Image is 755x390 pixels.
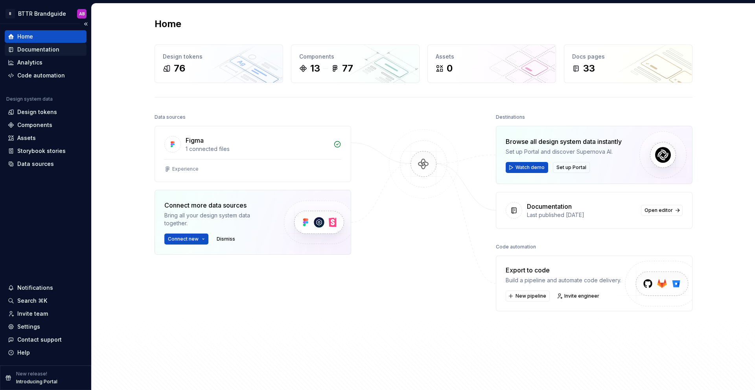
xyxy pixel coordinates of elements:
[310,62,320,75] div: 13
[516,164,545,171] span: Watch demo
[496,241,536,252] div: Code automation
[155,44,283,83] a: Design tokens76
[506,162,548,173] button: Watch demo
[506,148,622,156] div: Set up Portal and discover Supernova AI.
[155,112,186,123] div: Data sources
[5,132,87,144] a: Assets
[496,112,525,123] div: Destinations
[5,307,87,320] a: Invite team
[299,53,411,61] div: Components
[447,62,453,75] div: 0
[641,205,683,216] a: Open editor
[17,323,40,331] div: Settings
[168,236,199,242] span: Connect new
[155,126,351,182] a: Figma1 connected filesExperience
[2,5,90,22] button: BBTTR BrandguideAB
[342,62,353,75] div: 77
[17,310,48,318] div: Invite team
[5,106,87,118] a: Design tokens
[17,134,36,142] div: Assets
[18,10,66,18] div: BTTR Brandguide
[17,336,62,344] div: Contact support
[213,234,239,245] button: Dismiss
[5,69,87,82] a: Code automation
[17,72,65,79] div: Code automation
[164,212,271,227] div: Bring all your design system data together.
[174,62,185,75] div: 76
[506,291,550,302] button: New pipeline
[155,18,181,30] h2: Home
[164,234,208,245] button: Connect new
[17,284,53,292] div: Notifications
[291,44,420,83] a: Components1377
[17,349,30,357] div: Help
[16,371,47,377] p: New release!
[217,236,235,242] span: Dismiss
[427,44,556,83] a: Assets0
[17,160,54,168] div: Data sources
[506,265,621,275] div: Export to code
[79,11,85,17] div: AB
[5,43,87,56] a: Documentation
[163,53,275,61] div: Design tokens
[6,9,15,18] div: B
[645,207,673,213] span: Open editor
[572,53,684,61] div: Docs pages
[5,30,87,43] a: Home
[5,320,87,333] a: Settings
[5,145,87,157] a: Storybook stories
[17,33,33,40] div: Home
[164,201,271,210] div: Connect more data sources
[564,293,599,299] span: Invite engineer
[16,379,57,385] p: Introducing Portal
[5,56,87,69] a: Analytics
[17,108,57,116] div: Design tokens
[17,59,42,66] div: Analytics
[186,136,204,145] div: Figma
[5,158,87,170] a: Data sources
[506,276,621,284] div: Build a pipeline and automate code delivery.
[5,333,87,346] button: Contact support
[527,202,572,211] div: Documentation
[553,162,590,173] button: Set up Portal
[556,164,586,171] span: Set up Portal
[6,96,53,102] div: Design system data
[583,62,595,75] div: 33
[527,211,636,219] div: Last published [DATE]
[5,294,87,307] button: Search ⌘K
[17,147,66,155] div: Storybook stories
[80,18,91,29] button: Collapse sidebar
[5,346,87,359] button: Help
[5,119,87,131] a: Components
[186,145,329,153] div: 1 connected files
[17,297,47,305] div: Search ⌘K
[436,53,548,61] div: Assets
[17,46,59,53] div: Documentation
[17,121,52,129] div: Components
[506,137,622,146] div: Browse all design system data instantly
[554,291,603,302] a: Invite engineer
[564,44,692,83] a: Docs pages33
[5,281,87,294] button: Notifications
[516,293,546,299] span: New pipeline
[172,166,199,172] div: Experience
